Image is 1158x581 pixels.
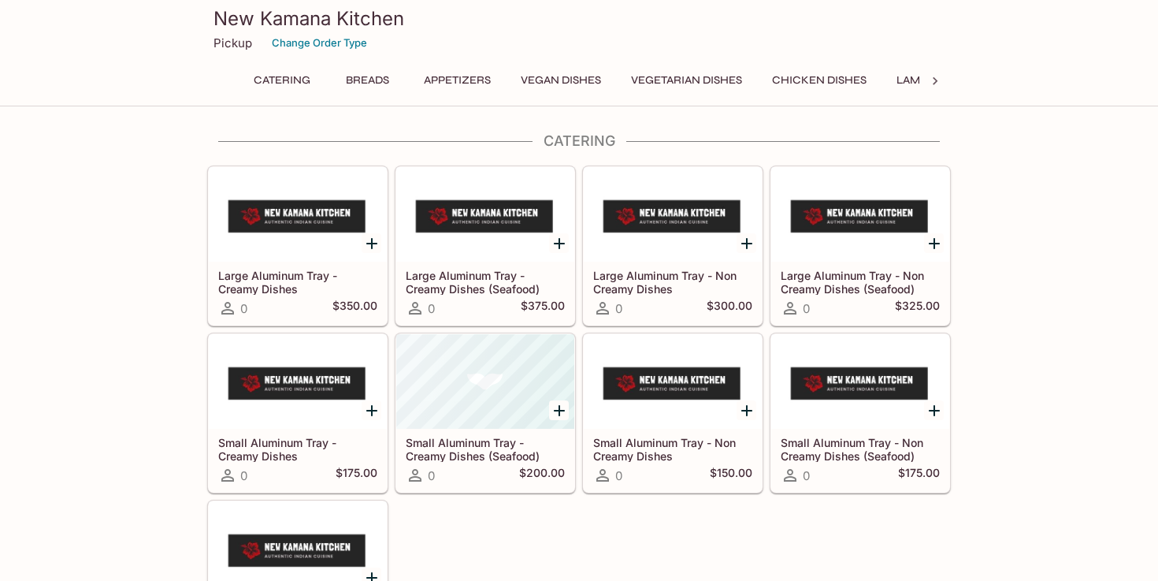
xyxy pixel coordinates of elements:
[207,132,951,150] h4: Catering
[763,69,875,91] button: Chicken Dishes
[924,233,944,253] button: Add Large Aluminum Tray - Non Creamy Dishes (Seafood)
[240,301,247,316] span: 0
[332,69,403,91] button: Breads
[803,301,810,316] span: 0
[771,167,949,262] div: Large Aluminum Tray - Non Creamy Dishes (Seafood)
[622,69,751,91] button: Vegetarian Dishes
[549,400,569,420] button: Add Small Aluminum Tray - Creamy Dishes (Seafood)
[428,468,435,483] span: 0
[771,334,949,429] div: Small Aluminum Tray - Non Creamy Dishes (Seafood)
[583,166,763,326] a: Large Aluminum Tray - Non Creamy Dishes0$300.00
[265,31,374,55] button: Change Order Type
[781,436,940,462] h5: Small Aluminum Tray - Non Creamy Dishes (Seafood)
[584,334,762,429] div: Small Aluminum Tray - Non Creamy Dishes
[584,167,762,262] div: Large Aluminum Tray - Non Creamy Dishes
[737,233,756,253] button: Add Large Aluminum Tray - Non Creamy Dishes
[593,436,752,462] h5: Small Aluminum Tray - Non Creamy Dishes
[245,69,319,91] button: Catering
[406,436,565,462] h5: Small Aluminum Tray - Creamy Dishes (Seafood)
[737,400,756,420] button: Add Small Aluminum Tray - Non Creamy Dishes
[213,6,945,31] h3: New Kamana Kitchen
[396,334,574,429] div: Small Aluminum Tray - Creamy Dishes (Seafood)
[781,269,940,295] h5: Large Aluminum Tray - Non Creamy Dishes (Seafood)
[240,468,247,483] span: 0
[593,269,752,295] h5: Large Aluminum Tray - Non Creamy Dishes
[707,299,752,318] h5: $300.00
[208,166,388,326] a: Large Aluminum Tray - Creamy Dishes0$350.00
[209,167,387,262] div: Large Aluminum Tray - Creamy Dishes
[770,166,950,326] a: Large Aluminum Tray - Non Creamy Dishes (Seafood)0$325.00
[208,333,388,493] a: Small Aluminum Tray - Creamy Dishes0$175.00
[924,400,944,420] button: Add Small Aluminum Tray - Non Creamy Dishes (Seafood)
[395,166,575,326] a: Large Aluminum Tray - Creamy Dishes (Seafood)0$375.00
[395,333,575,493] a: Small Aluminum Tray - Creamy Dishes (Seafood)0$200.00
[218,269,377,295] h5: Large Aluminum Tray - Creamy Dishes
[583,333,763,493] a: Small Aluminum Tray - Non Creamy Dishes0$150.00
[209,334,387,429] div: Small Aluminum Tray - Creamy Dishes
[428,301,435,316] span: 0
[615,301,622,316] span: 0
[332,299,377,318] h5: $350.00
[895,299,940,318] h5: $325.00
[406,269,565,295] h5: Large Aluminum Tray - Creamy Dishes (Seafood)
[615,468,622,483] span: 0
[898,466,940,485] h5: $175.00
[415,69,499,91] button: Appetizers
[362,400,381,420] button: Add Small Aluminum Tray - Creamy Dishes
[218,436,377,462] h5: Small Aluminum Tray - Creamy Dishes
[521,299,565,318] h5: $375.00
[213,35,252,50] p: Pickup
[396,167,574,262] div: Large Aluminum Tray - Creamy Dishes (Seafood)
[888,69,978,91] button: Lamb Dishes
[710,466,752,485] h5: $150.00
[512,69,610,91] button: Vegan Dishes
[549,233,569,253] button: Add Large Aluminum Tray - Creamy Dishes (Seafood)
[519,466,565,485] h5: $200.00
[803,468,810,483] span: 0
[336,466,377,485] h5: $175.00
[362,233,381,253] button: Add Large Aluminum Tray - Creamy Dishes
[770,333,950,493] a: Small Aluminum Tray - Non Creamy Dishes (Seafood)0$175.00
